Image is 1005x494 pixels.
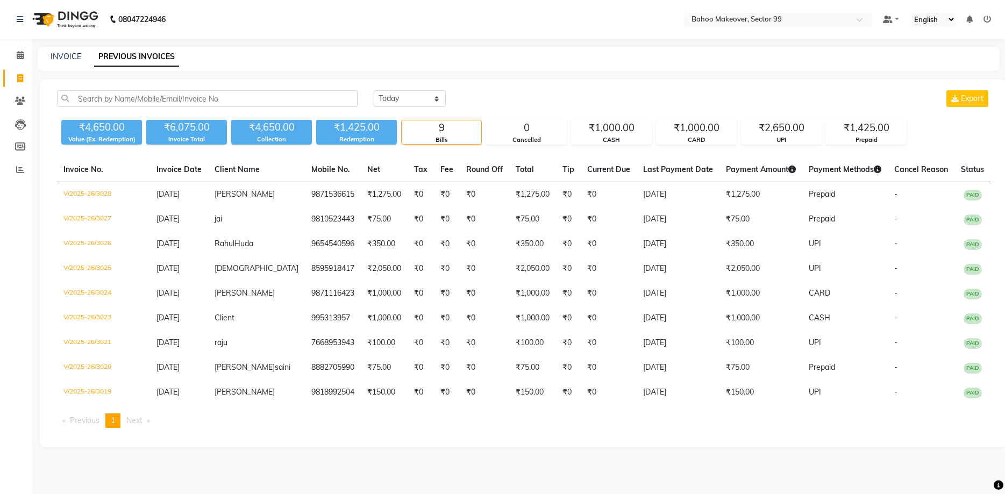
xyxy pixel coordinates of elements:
span: [DATE] [156,263,180,273]
td: ₹0 [556,281,581,306]
td: 9810523443 [305,207,361,232]
span: Payment Amount [726,164,796,174]
span: PAID [964,338,982,349]
td: 8882705990 [305,355,361,380]
span: Current Due [587,164,630,174]
span: Invoice Date [156,164,202,174]
span: [DATE] [156,288,180,298]
td: ₹0 [460,256,509,281]
span: - [894,313,897,323]
td: ₹0 [556,256,581,281]
td: ₹75.00 [719,355,802,380]
td: ₹0 [408,281,434,306]
td: ₹0 [408,380,434,405]
td: 9871116423 [305,281,361,306]
span: Huda [234,239,253,248]
td: ₹0 [434,207,460,232]
td: V/2025-26/3028 [57,182,150,207]
span: [DATE] [156,338,180,347]
span: [DATE] [156,387,180,397]
td: ₹0 [556,306,581,331]
td: ₹0 [408,355,434,380]
td: ₹0 [581,306,637,331]
td: ₹0 [434,182,460,207]
td: ₹1,000.00 [361,281,408,306]
td: ₹350.00 [509,232,556,256]
span: raju [215,338,227,347]
span: Tax [414,164,427,174]
td: ₹100.00 [361,331,408,355]
span: [DATE] [156,189,180,199]
div: Redemption [316,135,397,144]
span: [DEMOGRAPHIC_DATA] [215,263,298,273]
td: ₹150.00 [361,380,408,405]
td: [DATE] [637,380,719,405]
td: [DATE] [637,182,719,207]
span: - [894,214,897,224]
div: Value (Ex. Redemption) [61,135,142,144]
span: Mobile No. [311,164,350,174]
div: ₹6,075.00 [146,120,227,135]
div: ₹1,425.00 [826,120,906,135]
td: ₹0 [408,256,434,281]
span: [PERSON_NAME] [215,362,275,372]
td: 9654540596 [305,232,361,256]
span: Next [126,416,142,425]
td: ₹1,275.00 [361,182,408,207]
div: ₹1,425.00 [316,120,397,135]
span: PAID [964,214,982,225]
img: logo [27,4,101,34]
span: PAID [964,264,982,275]
td: V/2025-26/3021 [57,331,150,355]
span: saini [275,362,290,372]
span: UPI [809,338,821,347]
td: [DATE] [637,281,719,306]
td: ₹100.00 [719,331,802,355]
td: ₹75.00 [361,355,408,380]
td: ₹0 [434,232,460,256]
span: PAID [964,388,982,398]
span: jai [215,214,222,224]
div: CARD [657,135,736,145]
div: CASH [572,135,651,145]
a: INVOICE [51,52,81,61]
button: Export [946,90,988,107]
span: Export [961,94,983,103]
td: 7668953943 [305,331,361,355]
td: ₹0 [460,355,509,380]
span: PAID [964,289,982,299]
span: UPI [809,263,821,273]
b: 08047224946 [118,4,166,34]
span: [PERSON_NAME] [215,189,275,199]
span: PAID [964,239,982,250]
span: Total [516,164,534,174]
td: ₹0 [434,380,460,405]
td: [DATE] [637,232,719,256]
div: ₹2,650.00 [742,120,821,135]
span: - [894,239,897,248]
div: UPI [742,135,821,145]
td: V/2025-26/3025 [57,256,150,281]
td: [DATE] [637,207,719,232]
td: ₹0 [581,207,637,232]
span: Prepaid [809,214,835,224]
td: ₹1,000.00 [719,306,802,331]
span: UPI [809,387,821,397]
td: V/2025-26/3027 [57,207,150,232]
td: ₹0 [556,207,581,232]
td: ₹1,000.00 [719,281,802,306]
td: ₹1,000.00 [509,306,556,331]
span: Tip [562,164,574,174]
td: ₹1,275.00 [719,182,802,207]
td: ₹0 [581,232,637,256]
td: 9871536615 [305,182,361,207]
td: ₹350.00 [719,232,802,256]
td: ₹0 [460,207,509,232]
td: ₹0 [556,380,581,405]
td: ₹75.00 [361,207,408,232]
td: ₹0 [408,306,434,331]
td: ₹75.00 [509,207,556,232]
td: ₹2,050.00 [719,256,802,281]
span: - [894,362,897,372]
div: ₹1,000.00 [572,120,651,135]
